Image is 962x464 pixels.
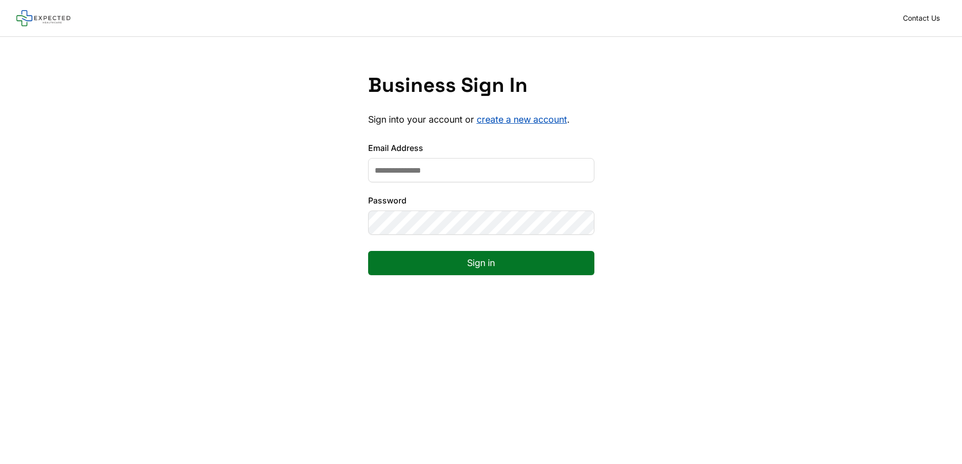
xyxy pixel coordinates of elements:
[368,114,594,126] p: Sign into your account or .
[368,194,594,207] label: Password
[368,251,594,275] button: Sign in
[368,142,594,154] label: Email Address
[897,11,946,25] a: Contact Us
[368,73,594,97] h1: Business Sign In
[477,114,567,125] a: create a new account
